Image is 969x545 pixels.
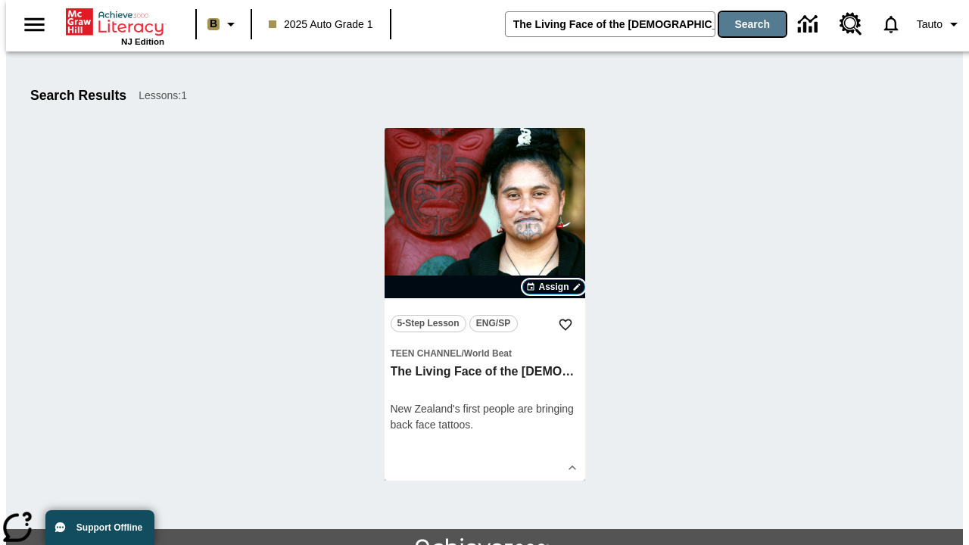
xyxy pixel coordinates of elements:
h3: The Living Face of the Māori [391,364,579,380]
button: Add to Favorites [552,311,579,338]
span: ENG/SP [476,316,510,332]
span: 5-Step Lesson [397,316,460,332]
button: Open side menu [12,2,57,47]
a: Resource Center, Will open in new tab [830,4,871,45]
a: Home [66,7,164,37]
span: Topic: Teen Channel/World Beat [391,345,579,361]
span: B [210,14,217,33]
span: Teen Channel [391,348,462,359]
span: 2025 Auto Grade 1 [269,17,373,33]
span: NJ Edition [121,37,164,46]
button: Profile/Settings [911,11,969,38]
h1: Search Results [30,88,126,104]
span: Lessons : 1 [139,88,187,104]
input: search field [506,12,715,36]
button: Show Details [561,456,584,479]
span: Support Offline [76,522,142,533]
span: World Beat [464,348,512,359]
div: lesson details [385,128,585,481]
div: New Zealand's first people are bringing back face tattoos. [391,401,579,433]
span: Assign [538,280,569,294]
div: Home [66,5,164,46]
a: Data Center [789,4,830,45]
button: Assign Choose Dates [522,279,584,294]
button: Support Offline [45,510,154,545]
button: 5-Step Lesson [391,315,466,332]
button: Search [719,12,786,36]
a: Notifications [871,5,911,44]
button: ENG/SP [469,315,518,332]
span: / [462,348,464,359]
span: Tauto [917,17,943,33]
button: Boost Class color is light brown. Change class color [201,11,246,38]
